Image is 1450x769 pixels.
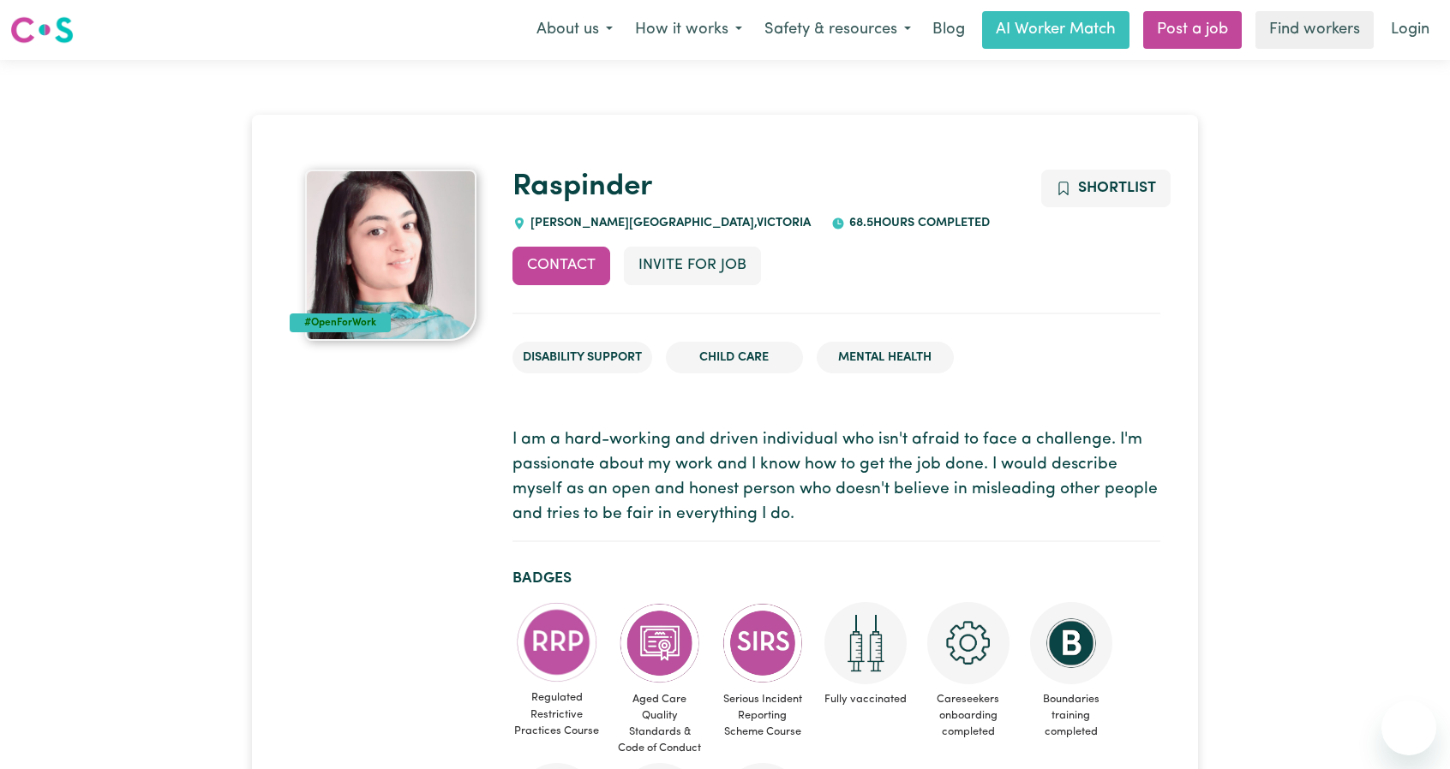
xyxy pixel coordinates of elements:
span: [PERSON_NAME][GEOGRAPHIC_DATA] , Victoria [526,217,811,230]
a: Login [1381,11,1440,49]
span: Regulated Restrictive Practices Course [512,683,602,746]
span: Shortlist [1078,181,1156,195]
span: 68.5 hours completed [845,217,990,230]
span: Boundaries training completed [1027,684,1116,748]
a: Post a job [1143,11,1242,49]
button: Safety & resources [753,12,922,48]
p: I am a hard-working and driven individual who isn't afraid to face a challenge. I'm passionate ab... [512,428,1160,527]
span: Aged Care Quality Standards & Code of Conduct [615,684,704,764]
img: CS Academy: Aged Care Quality Standards & Code of Conduct course completed [619,602,701,684]
button: Invite for Job [624,247,761,284]
button: How it works [624,12,753,48]
img: CS Academy: Serious Incident Reporting Scheme course completed [722,602,804,684]
button: Add to shortlist [1041,170,1171,207]
iframe: Button to launch messaging window [1381,700,1436,755]
a: Find workers [1255,11,1374,49]
img: Raspinder [305,170,476,341]
a: Raspinder [512,172,652,202]
img: CS Academy: Careseekers Onboarding course completed [927,602,1010,684]
img: CS Academy: Boundaries in care and support work course completed [1030,602,1112,684]
img: Careseekers logo [10,15,74,45]
span: Serious Incident Reporting Scheme Course [718,684,807,748]
h2: Badges [512,569,1160,587]
button: Contact [512,247,610,284]
a: Blog [922,11,975,49]
span: Careseekers onboarding completed [924,684,1013,748]
li: Child care [666,342,803,374]
button: About us [525,12,624,48]
span: Fully vaccinated [821,684,910,714]
div: #OpenForWork [290,313,391,332]
a: Raspinder's profile picture'#OpenForWork [290,170,492,341]
a: AI Worker Match [982,11,1129,49]
img: Care and support worker has received 2 doses of COVID-19 vaccine [824,602,907,684]
img: CS Academy: Regulated Restrictive Practices course completed [516,602,598,683]
li: Mental Health [817,342,954,374]
li: Disability Support [512,342,652,374]
a: Careseekers logo [10,10,74,50]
